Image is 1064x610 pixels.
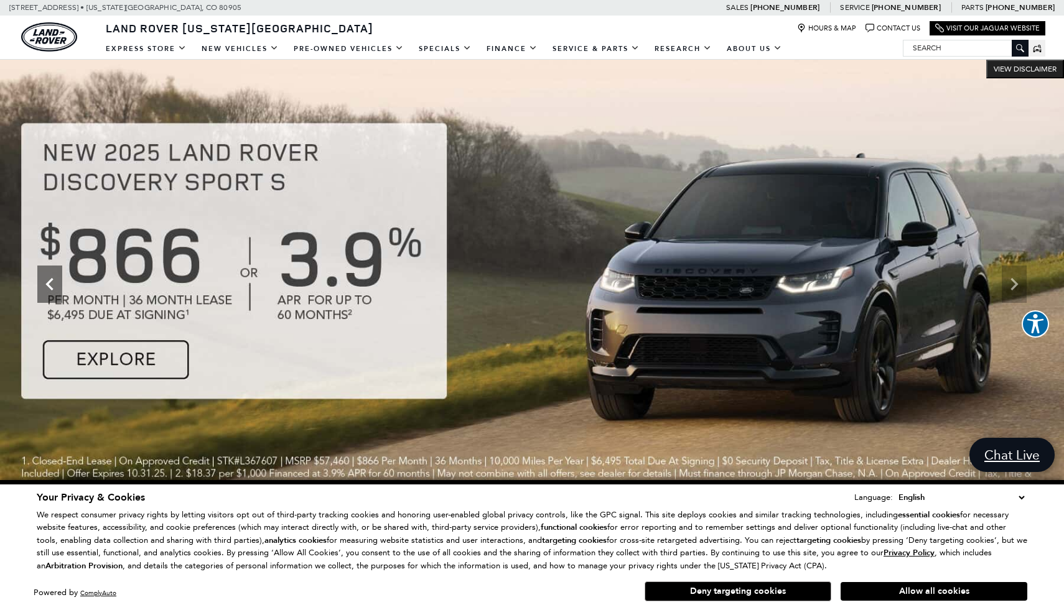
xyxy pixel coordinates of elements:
[98,38,194,60] a: EXPRESS STORE
[872,2,941,12] a: [PHONE_NUMBER]
[647,38,719,60] a: Research
[750,2,819,12] a: [PHONE_NUMBER]
[935,24,1040,33] a: Visit Our Jaguar Website
[726,3,749,12] span: Sales
[797,24,856,33] a: Hours & Map
[796,535,861,546] strong: targeting cookies
[1002,266,1027,303] div: Next
[37,491,145,504] span: Your Privacy & Cookies
[541,522,607,533] strong: functional cookies
[80,589,116,597] a: ComplyAuto
[98,38,790,60] nav: Main Navigation
[479,38,545,60] a: Finance
[645,581,831,601] button: Deny targeting cookies
[286,38,411,60] a: Pre-Owned Vehicles
[545,38,647,60] a: Service & Parts
[21,22,77,52] a: land-rover
[841,582,1027,601] button: Allow all cookies
[898,509,960,520] strong: essential cookies
[194,38,286,60] a: New Vehicles
[978,446,1046,463] span: Chat Live
[961,3,984,12] span: Parts
[986,2,1055,12] a: [PHONE_NUMBER]
[895,491,1027,504] select: Language Select
[840,3,869,12] span: Service
[969,438,1055,472] a: Chat Live
[866,24,920,33] a: Contact Us
[854,493,893,501] div: Language:
[986,60,1064,78] button: VIEW DISCLAIMER
[903,40,1028,55] input: Search
[1022,310,1049,340] aside: Accessibility Help Desk
[264,535,327,546] strong: analytics cookies
[9,3,241,12] a: [STREET_ADDRESS] • [US_STATE][GEOGRAPHIC_DATA], CO 80905
[98,21,381,35] a: Land Rover [US_STATE][GEOGRAPHIC_DATA]
[37,266,62,303] div: Previous
[719,38,790,60] a: About Us
[411,38,479,60] a: Specials
[34,589,116,597] div: Powered by
[1022,310,1049,338] button: Explore your accessibility options
[994,64,1057,74] span: VIEW DISCLAIMER
[106,21,373,35] span: Land Rover [US_STATE][GEOGRAPHIC_DATA]
[542,535,607,546] strong: targeting cookies
[21,22,77,52] img: Land Rover
[884,547,935,558] u: Privacy Policy
[37,509,1027,573] p: We respect consumer privacy rights by letting visitors opt out of third-party tracking cookies an...
[45,560,123,571] strong: Arbitration Provision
